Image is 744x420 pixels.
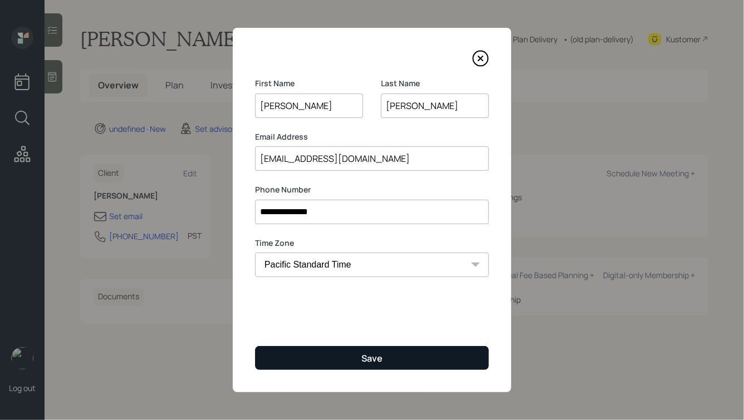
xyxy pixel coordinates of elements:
[381,78,489,89] label: Last Name
[255,184,489,195] label: Phone Number
[255,78,363,89] label: First Name
[255,131,489,142] label: Email Address
[361,352,383,364] div: Save
[255,346,489,370] button: Save
[255,238,489,249] label: Time Zone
